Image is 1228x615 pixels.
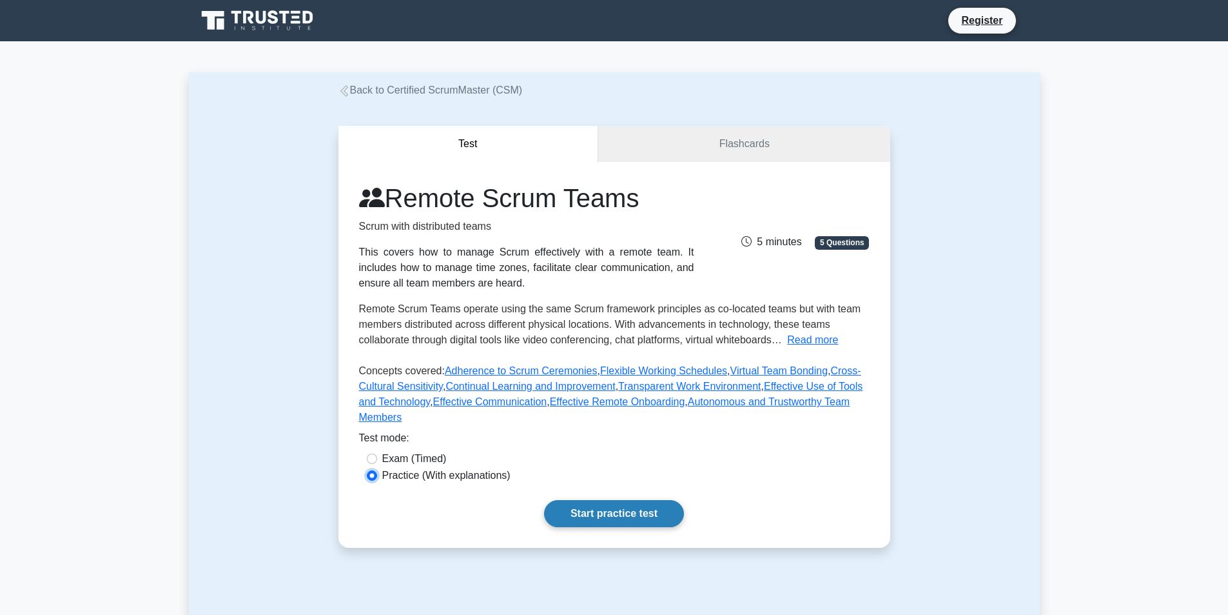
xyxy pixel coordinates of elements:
p: Concepts covered: , , , , , , , , , [359,363,870,430]
a: Virtual Team Bonding [730,365,828,376]
a: Back to Certified ScrumMaster (CSM) [338,85,523,96]
button: Read more [787,332,838,348]
button: Test [338,126,599,163]
span: Remote Scrum Teams operate using the same Scrum framework principles as co-located teams but with... [359,303,861,345]
span: 5 Questions [815,236,869,249]
h1: Remote Scrum Teams [359,183,694,214]
a: Start practice test [544,500,684,527]
a: Transparent Work Environment [618,381,761,392]
label: Exam (Timed) [382,451,447,467]
a: Flexible Working Schedules [600,365,727,376]
a: Continual Learning and Improvement [445,381,615,392]
a: Flashcards [598,126,890,163]
div: This covers how to manage Scrum effectively with a remote team. It includes how to manage time zo... [359,245,694,291]
p: Scrum with distributed teams [359,219,694,234]
label: Practice (With explanations) [382,468,511,483]
div: Test mode: [359,430,870,451]
a: Effective Communication [433,396,547,407]
span: 5 minutes [741,236,801,247]
a: Register [953,12,1010,28]
a: Adherence to Scrum Ceremonies [445,365,598,376]
a: Effective Remote Onboarding [550,396,685,407]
